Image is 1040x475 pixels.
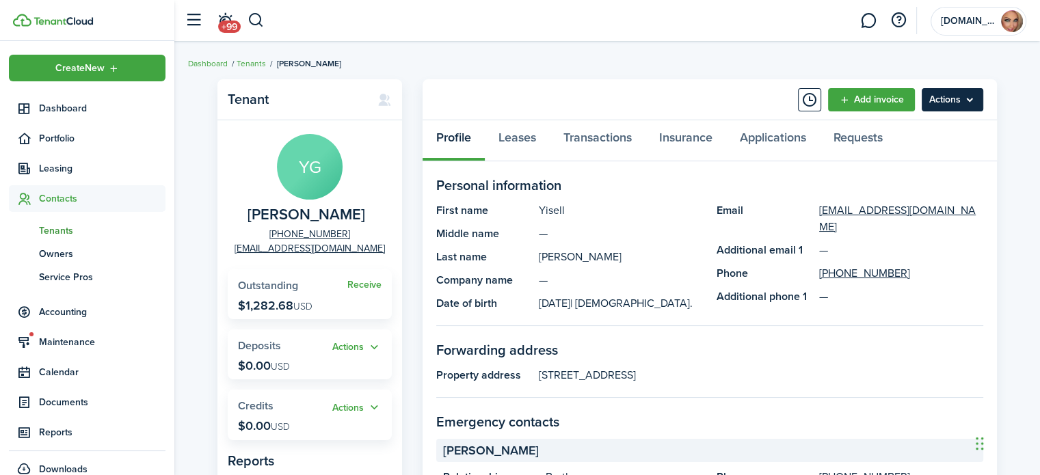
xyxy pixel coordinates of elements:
menu-btn: Actions [922,88,983,111]
button: Open menu [332,340,382,355]
a: Messaging [855,3,881,38]
a: [EMAIL_ADDRESS][DOMAIN_NAME] [235,241,385,256]
span: [PERSON_NAME] [277,57,341,70]
a: Dashboard [188,57,228,70]
span: Reports [39,425,165,439]
iframe: Chat Widget [972,409,1040,475]
img: TenantCloud [34,17,93,25]
panel-main-title: Additional phone 1 [717,288,812,305]
span: Accounting [39,305,165,319]
panel-main-title: Middle name [436,226,532,242]
div: Drag [976,423,984,464]
panel-main-title: Additional email 1 [717,242,812,258]
panel-main-subtitle: Reports [228,450,392,471]
a: Notifications [212,3,238,38]
panel-main-title: Phone [717,265,812,282]
button: Open resource center [887,9,910,32]
span: Outstanding [238,277,298,293]
a: Requests [820,120,896,161]
panel-main-description: [DATE] [539,295,703,312]
a: Add invoice [828,88,915,111]
span: Create New [55,64,105,73]
panel-main-title: First name [436,202,532,219]
span: Contacts [39,191,165,206]
span: Credits [238,398,274,413]
p: $1,282.68 [238,299,312,312]
span: Calendar [39,365,165,379]
a: Applications [726,120,820,161]
span: USD [271,359,290,374]
span: dime.design Inc [941,16,996,26]
panel-main-description: — [539,272,703,288]
span: USD [293,299,312,314]
button: Open menu [922,88,983,111]
span: Dashboard [39,101,165,116]
button: Timeline [798,88,821,111]
a: Service Pros [9,265,165,288]
span: Service Pros [39,270,165,284]
a: Transactions [550,120,645,161]
button: Open sidebar [181,8,206,33]
panel-main-description: [STREET_ADDRESS] [539,367,983,383]
panel-main-title: Property address [436,367,532,383]
span: Maintenance [39,335,165,349]
panel-main-section-title: Personal information [436,175,983,195]
button: Search [248,9,265,32]
panel-main-title: Tenant [228,92,364,107]
a: [PHONE_NUMBER] [819,265,910,282]
span: Yisell Gonzalez Velazquez [248,206,365,223]
panel-main-section-title: Forwarding address [436,340,983,360]
panel-main-title: Date of birth [436,295,532,312]
button: Actions [332,340,382,355]
span: [PERSON_NAME] [443,442,539,460]
a: Dashboard [9,95,165,122]
panel-main-section-title: Emergency contacts [436,411,983,432]
panel-main-description: — [539,226,703,242]
span: Deposits [238,338,281,353]
button: Actions [332,400,382,416]
avatar-text: YG [277,134,343,200]
span: Leasing [39,161,165,176]
span: Owners [39,247,165,261]
panel-main-description: [PERSON_NAME] [539,249,703,265]
a: Receive [347,280,382,290]
panel-main-title: Last name [436,249,532,265]
span: +99 [218,21,241,33]
p: $0.00 [238,359,290,372]
button: Open menu [9,55,165,81]
a: Reports [9,419,165,446]
span: Tenants [39,223,165,238]
p: $0.00 [238,419,290,433]
span: Documents [39,395,165,409]
a: [EMAIL_ADDRESS][DOMAIN_NAME] [819,202,983,235]
span: | [DEMOGRAPHIC_DATA]. [570,295,693,311]
panel-main-description: Yisell [539,202,703,219]
button: Open menu [332,400,382,416]
a: Owners [9,242,165,265]
img: TenantCloud [13,14,31,27]
span: USD [271,420,290,434]
panel-main-title: Company name [436,272,532,288]
a: [PHONE_NUMBER] [269,227,350,241]
panel-main-title: Email [717,202,812,235]
a: Tenants [9,219,165,242]
a: Insurance [645,120,726,161]
a: Tenants [237,57,266,70]
img: dime.design Inc [1001,10,1023,32]
span: Portfolio [39,131,165,146]
a: Leases [485,120,550,161]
